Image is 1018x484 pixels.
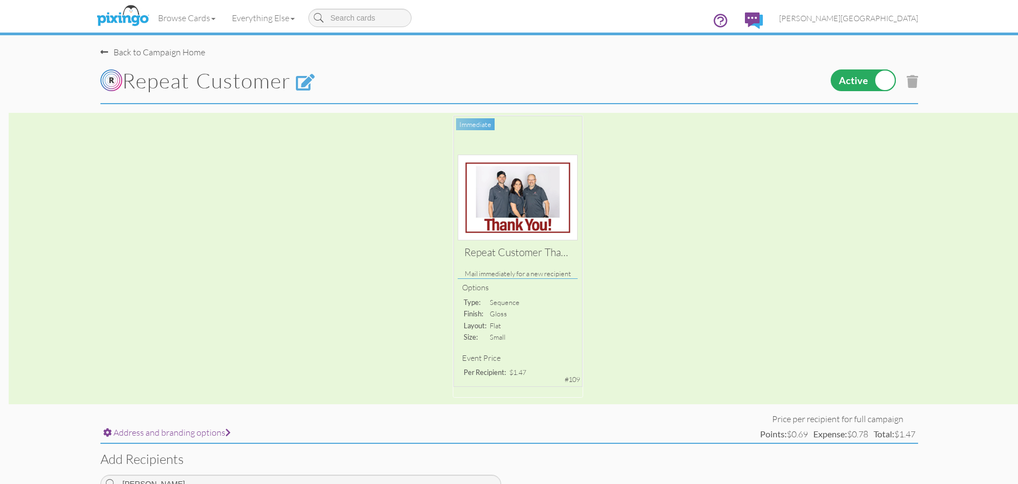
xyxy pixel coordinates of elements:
td: $1.47 [871,425,918,443]
img: pixingo logo [94,3,151,30]
input: Search cards [308,9,412,27]
td: $0.78 [811,425,871,443]
a: Everything Else [224,4,303,31]
strong: Points: [760,429,787,439]
span: [PERSON_NAME][GEOGRAPHIC_DATA] [779,14,918,23]
h3: Add recipients [100,452,918,466]
td: Price per recipient for full campaign [757,413,918,425]
a: Browse Cards [150,4,224,31]
strong: Total: [874,429,894,439]
img: Rippll_circleswR.png [100,69,122,91]
h1: Repeat Customer [100,69,640,92]
img: comments.svg [745,12,763,29]
strong: Expense: [813,429,847,439]
a: [PERSON_NAME][GEOGRAPHIC_DATA] [771,4,926,32]
td: $0.69 [757,425,811,443]
span: Address and branding options [113,427,231,438]
div: Back to Campaign Home [100,46,205,59]
nav-back: Campaign Home [100,35,918,59]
